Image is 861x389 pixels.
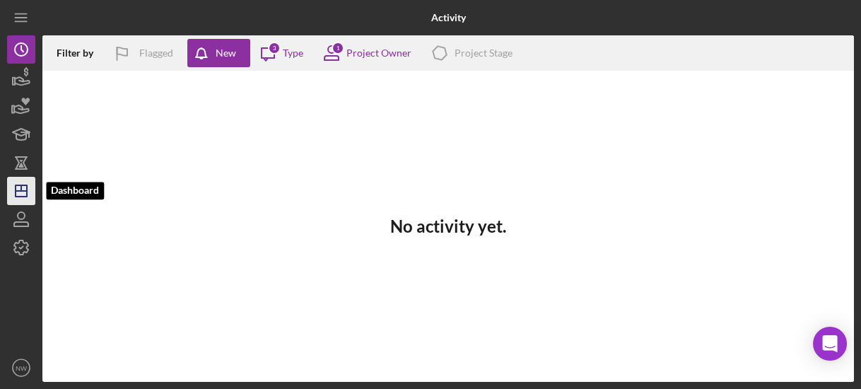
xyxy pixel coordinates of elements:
[139,39,173,67] div: Flagged
[332,42,344,54] div: 1
[283,47,303,59] div: Type
[431,12,466,23] b: Activity
[104,39,187,67] button: Flagged
[346,47,411,59] div: Project Owner
[455,47,512,59] div: Project Stage
[57,47,104,59] div: Filter by
[268,42,281,54] div: 3
[813,327,847,361] div: Open Intercom Messenger
[187,39,250,67] button: New
[216,39,236,67] div: New
[390,216,506,236] h3: No activity yet.
[16,364,28,372] text: NW
[7,354,35,382] button: NW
